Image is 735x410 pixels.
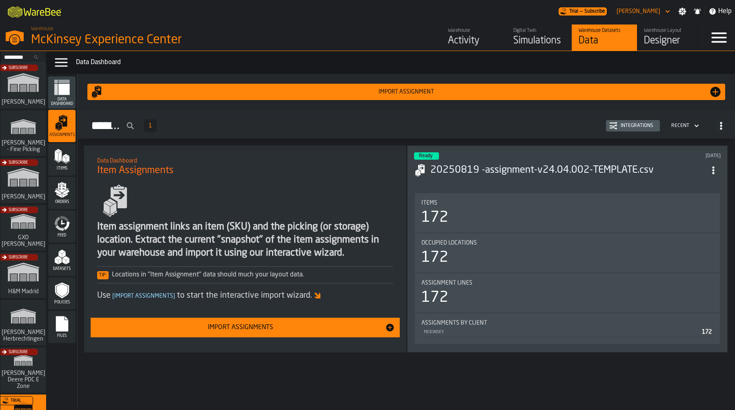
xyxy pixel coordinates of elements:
a: link-to-/wh/i/72fe6713-8242-4c3c-8adf-5d67388ea6d5/simulations [0,63,46,110]
div: Data Dashboard [76,58,732,67]
span: Trial [11,399,21,403]
span: Subscribe [9,160,28,165]
div: stat-Items [415,193,720,232]
label: button-toggle-Settings [675,7,690,16]
span: Items [48,166,76,171]
span: 1 [149,123,152,129]
a: link-to-/wh/i/48cbecf7-1ea2-4bc9-a439-03d5b66e1a58/simulations [0,110,46,158]
li: menu Data Dashboard [48,76,76,109]
div: Simulations [513,34,565,47]
div: 172 [421,250,448,266]
div: Title [421,240,713,246]
div: ButtonLoadMore-Load More-Prev-First-Last [140,119,160,132]
div: Updated: 8/20/2025, 12:26:39 AM Created: 8/20/2025, 12:26:34 AM [581,153,721,159]
div: Warehouse [448,28,500,33]
div: 172 [421,209,448,226]
span: Subscribe [9,350,28,354]
div: Warehouse Layout [644,28,696,33]
li: menu Feed [48,210,76,243]
div: 172 [421,290,448,306]
a: link-to-/wh/i/0438fb8c-4a97-4a5b-bcc6-2889b6922db0/simulations [0,252,46,300]
a: link-to-/wh/i/99265d59-bd42-4a33-a5fd-483dee362034/data [572,25,637,51]
div: Import assignment [104,89,709,95]
div: DropdownMenuValue-4 [668,121,701,131]
div: Locations in "Item Assignment" data should much your layout data. [97,270,393,280]
label: button-toggle-Menu [703,25,735,51]
div: ItemListCard- [84,145,406,352]
li: menu Assignments [48,110,76,143]
li: menu Orders [48,177,76,209]
span: Policies [48,300,76,305]
li: menu Files [48,311,76,343]
span: Item Assignments [97,164,174,177]
a: link-to-/wh/i/baca6aa3-d1fc-43c0-a604-2a1c9d5db74d/simulations [0,205,46,252]
div: Data [579,34,630,47]
li: menu Datasets [48,244,76,276]
div: McKinsey Experience Center [31,33,252,47]
button: button-Import Assignments [91,318,400,337]
label: button-toggle-Notifications [690,7,705,16]
span: Occupied Locations [421,240,477,246]
li: menu Policies [48,277,76,310]
span: Trial [569,9,578,14]
span: Import Assignments [111,293,177,299]
div: Title [421,280,713,286]
div: ItemListCard-DashboardItemContainer [407,145,728,352]
span: Warehouse [31,26,53,32]
div: title-Item Assignments [91,152,400,181]
h3: 20250819 -assignment-v24.04.002-TEMPLATE.csv [430,164,706,177]
span: Assignment lines [421,280,472,286]
span: Files [48,334,76,338]
div: stat-Assignment lines [415,273,720,312]
span: Assignments [48,133,76,137]
span: Subscribe [9,208,28,212]
section: card-AssignmentDashboardCard [414,192,721,345]
div: stat-Assignments by Client [415,313,720,344]
h2: button-Assignments [78,110,735,139]
div: Title [421,200,713,206]
span: Orders [48,200,76,204]
span: Data Dashboard [48,97,76,106]
div: Title [421,320,713,326]
span: — [580,9,583,14]
span: [ [112,293,114,299]
div: Warehouse Datasets [579,28,630,33]
span: Ready [419,154,432,158]
div: DropdownMenuValue-Patrick Blitz [613,7,672,16]
a: link-to-/wh/i/9d85c013-26f4-4c06-9c7d-6d35b33af13a/simulations [0,347,46,394]
span: Help [718,7,732,16]
div: StatList-item-McKinsey [421,326,713,337]
span: Subscribe [584,9,605,14]
div: Use to start the interactive import wizard. [97,290,393,301]
div: Digital Twin [513,28,565,33]
div: Designer [644,34,696,47]
div: DropdownMenuValue-4 [671,123,689,129]
span: 172 [702,329,712,335]
span: ] [173,293,175,299]
label: button-toggle-Data Menu [50,54,73,71]
div: stat-Occupied Locations [415,233,720,272]
a: link-to-/wh/i/1653e8cc-126b-480f-9c47-e01e76aa4a88/simulations [0,158,46,205]
div: DropdownMenuValue-Patrick Blitz [617,8,660,15]
span: Tip: [97,271,109,279]
button: button-Integrations [606,120,660,131]
a: link-to-/wh/i/99265d59-bd42-4a33-a5fd-483dee362034/designer [637,25,702,51]
div: status-3 2 [414,152,439,160]
span: Datasets [48,267,76,271]
div: Import Assignments [96,323,385,332]
a: link-to-/wh/i/99265d59-bd42-4a33-a5fd-483dee362034/feed/ [441,25,506,51]
a: link-to-/wh/i/f0a6b354-7883-413a-84ff-a65eb9c31f03/simulations [0,300,46,347]
div: Menu Subscription [559,7,607,16]
a: link-to-/wh/i/99265d59-bd42-4a33-a5fd-483dee362034/simulations [506,25,572,51]
div: Activity [448,34,500,47]
span: Subscribe [9,255,28,260]
label: button-toggle-Help [705,7,735,16]
button: button-Import assignment [87,84,725,100]
div: Item assignment links an item (SKU) and the picking (or storage) location. Extract the current "s... [97,221,393,260]
a: link-to-/wh/i/99265d59-bd42-4a33-a5fd-483dee362034/pricing/ [559,7,607,16]
span: Assignments by Client [421,320,487,326]
span: Feed [48,233,76,238]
